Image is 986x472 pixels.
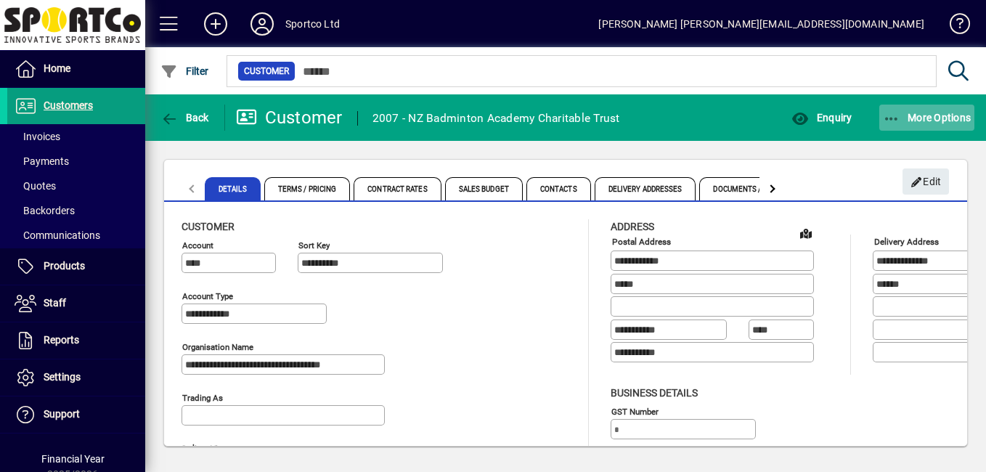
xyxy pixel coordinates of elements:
[298,240,330,251] mat-label: Sort key
[7,285,145,322] a: Staff
[15,155,69,167] span: Payments
[939,3,968,50] a: Knowledge Base
[182,393,223,403] mat-label: Trading as
[205,177,261,200] span: Details
[611,221,654,232] span: Address
[15,131,60,142] span: Invoices
[595,177,696,200] span: Delivery Addresses
[7,248,145,285] a: Products
[182,444,222,454] mat-label: Deliver via
[7,359,145,396] a: Settings
[44,62,70,74] span: Home
[264,177,351,200] span: Terms / Pricing
[7,149,145,174] a: Payments
[879,105,975,131] button: More Options
[7,322,145,359] a: Reports
[7,396,145,433] a: Support
[285,12,340,36] div: Sportco Ltd
[7,223,145,248] a: Communications
[794,221,818,245] a: View on map
[611,406,659,416] mat-label: GST Number
[44,371,81,383] span: Settings
[44,408,80,420] span: Support
[526,177,591,200] span: Contacts
[7,174,145,198] a: Quotes
[160,65,209,77] span: Filter
[44,99,93,111] span: Customers
[354,177,441,200] span: Contract Rates
[182,221,235,232] span: Customer
[903,168,949,195] button: Edit
[445,177,523,200] span: Sales Budget
[182,240,213,251] mat-label: Account
[244,64,289,78] span: Customer
[372,107,620,130] div: 2007 - NZ Badminton Academy Charitable Trust
[699,177,804,200] span: Documents / Images
[7,198,145,223] a: Backorders
[44,297,66,309] span: Staff
[788,105,855,131] button: Enquiry
[7,124,145,149] a: Invoices
[239,11,285,37] button: Profile
[192,11,239,37] button: Add
[15,205,75,216] span: Backorders
[883,112,971,123] span: More Options
[182,342,253,352] mat-label: Organisation name
[15,180,56,192] span: Quotes
[44,260,85,272] span: Products
[41,453,105,465] span: Financial Year
[15,229,100,241] span: Communications
[44,334,79,346] span: Reports
[598,12,924,36] div: [PERSON_NAME] [PERSON_NAME][EMAIL_ADDRESS][DOMAIN_NAME]
[7,51,145,87] a: Home
[611,387,698,399] span: Business details
[157,105,213,131] button: Back
[910,170,942,194] span: Edit
[145,105,225,131] app-page-header-button: Back
[157,58,213,84] button: Filter
[791,112,852,123] span: Enquiry
[182,291,233,301] mat-label: Account Type
[236,106,343,129] div: Customer
[160,112,209,123] span: Back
